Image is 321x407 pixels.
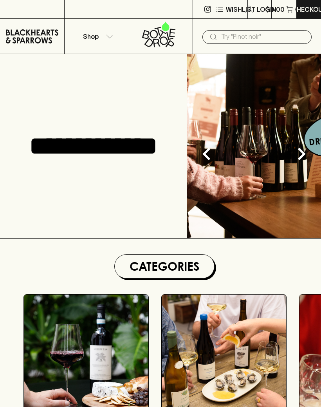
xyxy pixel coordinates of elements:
[286,138,317,170] button: Next
[65,5,71,14] p: ⠀
[118,258,211,275] h1: Categories
[226,5,256,14] p: Wishlist
[191,138,222,170] button: Previous
[83,32,99,41] p: Shop
[221,31,305,43] input: Try "Pinot noir"
[257,5,276,14] p: Login
[187,54,321,238] img: optimise
[266,5,285,14] p: $0.00
[65,19,129,54] button: Shop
